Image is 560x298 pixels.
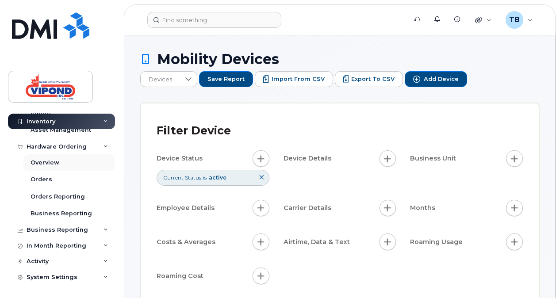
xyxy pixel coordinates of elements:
span: Device Details [284,154,334,163]
span: Import from CSV [272,75,325,83]
span: Airtime, Data & Text [284,237,353,247]
span: Carrier Details [284,203,334,213]
button: Save Report [199,71,253,87]
span: Months [410,203,438,213]
span: Costs & Averages [157,237,218,247]
span: Current Status [163,174,201,181]
span: Mobility Devices [157,51,279,67]
span: Device Status [157,154,205,163]
div: Filter Device [157,119,231,142]
span: Export to CSV [351,75,395,83]
button: Add Device [405,71,467,87]
span: Roaming Cost [157,271,206,281]
span: Business Unit [410,154,459,163]
span: Devices [141,72,180,88]
span: Add Device [424,75,459,83]
span: Roaming Usage [410,237,465,247]
span: is [203,174,207,181]
span: Employee Details [157,203,217,213]
button: Export to CSV [335,71,403,87]
span: Save Report [207,75,245,83]
button: Import from CSV [255,71,333,87]
span: active [209,174,226,181]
